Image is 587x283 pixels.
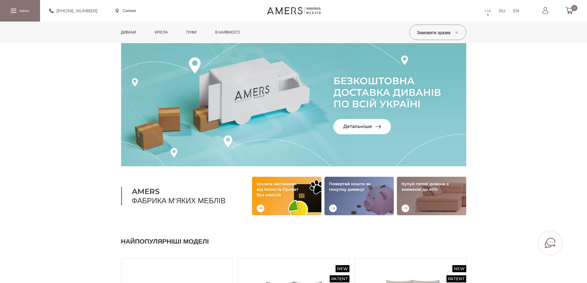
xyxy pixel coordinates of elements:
[417,30,458,35] span: Замовити зразки
[452,265,466,272] span: New
[252,177,321,215] img: Оплата частинами від Mono та Приват без комісій
[210,22,245,43] a: в наявності
[336,265,349,272] span: New
[132,187,237,196] b: AMERS
[324,177,394,215] img: Повертай кошти за покупку дивану
[49,7,97,14] a: [PHONE_NUMBER]
[116,22,141,43] a: Дивани
[499,7,505,14] a: RU
[116,8,136,14] a: Салони
[182,22,202,43] a: Пуфи
[409,25,466,40] button: Замовити зразки
[121,237,466,246] h2: Найпопулярніші моделі
[330,275,349,282] span: Patent
[571,5,577,11] span: 0
[513,7,519,14] a: EN
[485,7,491,14] a: UA
[121,187,237,205] h1: Фабрика м'яких меблів
[397,177,466,215] img: Купуй готові дивани зі знижкою до 40%
[150,22,172,43] a: Крісла
[446,275,466,282] span: Patent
